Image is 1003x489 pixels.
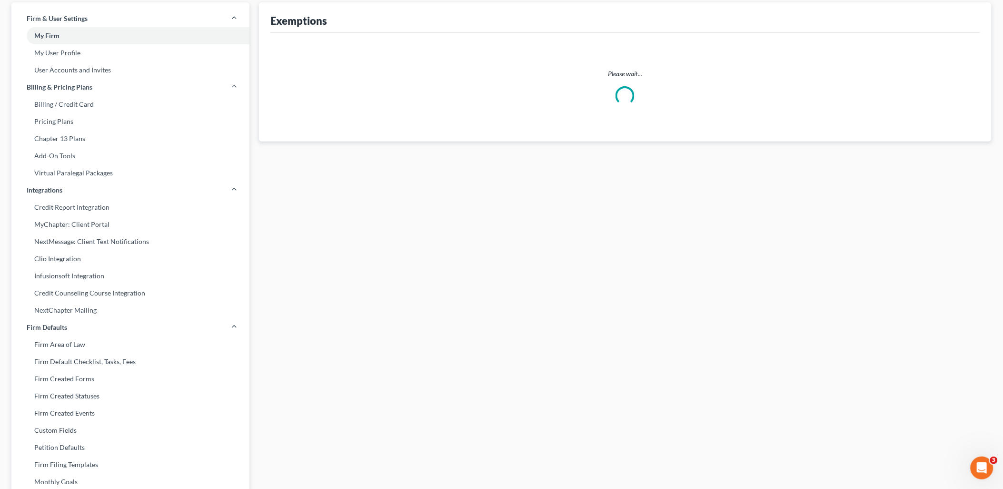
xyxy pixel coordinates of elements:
[11,199,249,216] a: Credit Report Integration
[11,405,249,422] a: Firm Created Events
[11,353,249,370] a: Firm Default Checklist, Tasks, Fees
[278,69,973,79] p: Please wait...
[11,61,249,79] a: User Accounts and Invites
[11,113,249,130] a: Pricing Plans
[11,96,249,113] a: Billing / Credit Card
[990,457,998,464] span: 3
[971,457,993,479] iframe: Intercom live chat
[11,285,249,302] a: Credit Counseling Course Integration
[27,14,88,23] span: Firm & User Settings
[11,250,249,267] a: Clio Integration
[11,319,249,336] a: Firm Defaults
[270,14,327,28] div: Exemptions
[11,79,249,96] a: Billing & Pricing Plans
[11,216,249,233] a: MyChapter: Client Portal
[11,130,249,147] a: Chapter 13 Plans
[27,323,67,332] span: Firm Defaults
[11,182,249,199] a: Integrations
[11,387,249,405] a: Firm Created Statuses
[11,302,249,319] a: NextChapter Mailing
[11,439,249,456] a: Petition Defaults
[11,147,249,164] a: Add-On Tools
[27,82,92,92] span: Billing & Pricing Plans
[11,233,249,250] a: NextMessage: Client Text Notifications
[27,185,62,195] span: Integrations
[11,27,249,44] a: My Firm
[11,370,249,387] a: Firm Created Forms
[11,164,249,182] a: Virtual Paralegal Packages
[11,456,249,473] a: Firm Filing Templates
[11,10,249,27] a: Firm & User Settings
[11,44,249,61] a: My User Profile
[11,336,249,353] a: Firm Area of Law
[11,422,249,439] a: Custom Fields
[11,267,249,285] a: Infusionsoft Integration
